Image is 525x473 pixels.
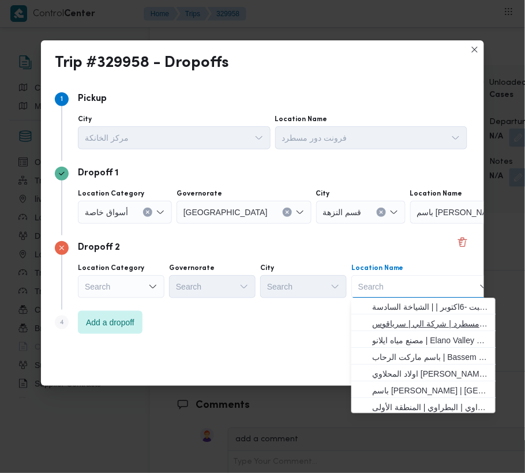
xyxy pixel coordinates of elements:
[148,282,157,291] button: Open list of options
[389,208,399,217] button: Open list of options
[468,43,482,57] button: Closes this modal window
[372,351,489,365] span: باسم ماركت الرحاب | Bassem Market | الرحاب و المستثمرون
[58,170,65,177] svg: Step 2 is complete
[260,264,274,273] label: City
[275,115,328,124] label: Location Name
[372,301,489,314] span: حياه ايجيبت -6اكتوبر | | الشياخة السادسة
[417,205,502,218] span: باسم [PERSON_NAME]
[372,367,489,381] span: اولاد المحلاوي [PERSON_NAME] | [PERSON_NAME] | الحي السادس
[86,316,134,329] span: Add a dropoff
[351,365,496,382] button: اولاد المحلاوي مصطفي النحاس | مصطفى النحاس | الحي السادس
[331,282,340,291] button: Open list of options
[183,205,268,218] span: [GEOGRAPHIC_DATA]
[351,264,404,273] label: Location Name
[282,131,347,144] span: فرونت دور مسطرد
[323,205,362,218] span: قسم النزهة
[372,317,489,331] span: فرونت دور مسطرد | شركة الي | سرياقوس
[351,298,496,315] button: حياه ايجيبت -6اكتوبر | | الشياخة السادسة
[377,208,386,217] button: Clear input
[78,264,144,273] label: Location Category
[351,399,496,415] button: سيركل كيه البطراوي | البطراوي | المنطقة الأولى
[78,92,107,106] p: Pickup
[351,348,496,365] button: باسم ماركت الرحاب | Bassem Market | الرحاب و المستثمرون
[58,245,65,251] svg: Step 3 has errors
[479,282,489,291] button: Close list of options
[177,189,222,198] label: Governorate
[283,208,292,217] button: Clear input
[372,334,489,348] span: مصنع مياه ايلانو | Elano Valley Water factory | بنى سلامة
[410,189,463,198] label: Location Name
[372,401,489,415] span: سيركل كيه البطراوي | البطراوي | المنطقة الأولى
[85,205,128,218] span: أسواق خاصة
[372,384,489,398] span: باسم [PERSON_NAME] | [GEOGRAPHIC_DATA] | المطار
[59,319,64,326] span: 4
[78,189,144,198] label: Location Category
[239,282,249,291] button: Open list of options
[351,382,496,399] button: باسم ماركت هيليوبلس | مصر الجديدة | المطار
[351,332,496,348] button: مصنع مياه ايلانو | Elano Valley Water factory | بنى سلامة
[351,315,496,332] button: فرونت دور مسطرد | شركة الي | سرياقوس
[78,241,120,255] p: Dropoff 2
[61,96,63,103] span: 1
[78,167,118,181] p: Dropoff 1
[78,311,142,334] button: Add a dropoff
[156,208,165,217] button: Open list of options
[456,235,470,249] button: Delete
[316,189,330,198] label: City
[295,208,305,217] button: Open list of options
[85,131,129,144] span: مركز الخانكة
[169,264,215,273] label: Governorate
[55,54,229,73] div: Trip #329958 - Dropoffs
[78,115,92,124] label: City
[451,133,460,142] button: Open list of options
[143,208,152,217] button: Clear input
[254,133,264,142] button: Open list of options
